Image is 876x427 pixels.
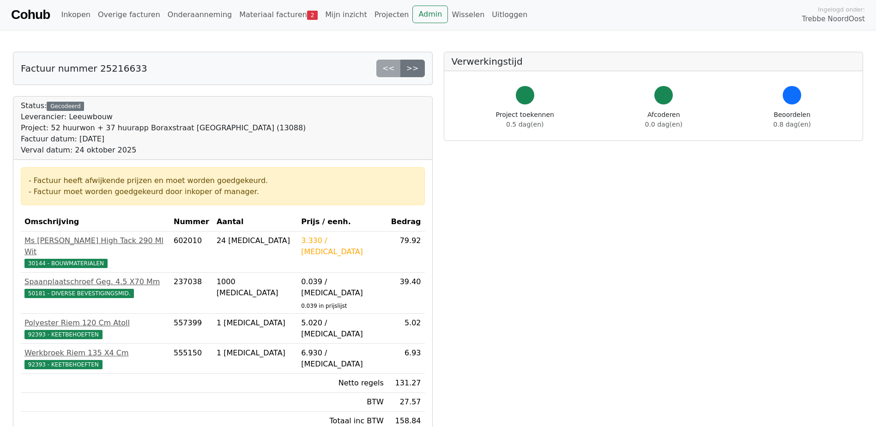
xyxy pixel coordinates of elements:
div: - Factuur moet worden goedgekeurd door inkoper of manager. [29,186,417,197]
div: Factuur datum: [DATE] [21,134,306,145]
div: Afcoderen [645,110,683,129]
th: Prijs / eenh. [297,213,387,232]
td: Netto regels [297,374,387,393]
div: 0.039 / [MEDICAL_DATA] [301,276,384,299]
span: 92393 - KEETBEHOEFTEN [24,360,103,369]
h5: Factuur nummer 25216633 [21,63,147,74]
a: Mijn inzicht [321,6,371,24]
td: 602010 [170,232,213,273]
span: Ingelogd onder: [818,5,865,14]
span: 0.8 dag(en) [773,121,811,128]
td: 555150 [170,344,213,374]
td: 131.27 [387,374,425,393]
td: 5.02 [387,314,425,344]
a: Overige facturen [94,6,164,24]
td: 6.93 [387,344,425,374]
a: Cohub [11,4,50,26]
div: Beoordelen [773,110,811,129]
div: 5.020 / [MEDICAL_DATA] [301,317,384,340]
a: Werkbroek Riem 135 X4 Cm92393 - KEETBEHOEFTEN [24,348,166,370]
span: 92393 - KEETBEHOEFTEN [24,330,103,339]
div: Status: [21,100,306,156]
th: Nummer [170,213,213,232]
div: Werkbroek Riem 135 X4 Cm [24,348,166,359]
a: Uitloggen [488,6,531,24]
div: Ms [PERSON_NAME] High Tack 290 Ml Wit [24,235,166,257]
th: Bedrag [387,213,425,232]
span: 0.5 dag(en) [506,121,544,128]
div: Project: 52 huurwon + 37 huurapp Boraxstraat [GEOGRAPHIC_DATA] (13088) [21,122,306,134]
div: - Factuur heeft afwijkende prijzen en moet worden goedgekeurd. [29,175,417,186]
td: 557399 [170,314,213,344]
td: 79.92 [387,232,425,273]
td: 27.57 [387,393,425,412]
td: BTW [297,393,387,412]
span: 50181 - DIVERSE BEVESTIGINGSMID. [24,289,134,298]
a: Materiaal facturen2 [236,6,321,24]
td: 39.40 [387,273,425,314]
td: 237038 [170,273,213,314]
div: 1 [MEDICAL_DATA] [217,317,294,329]
div: Leverancier: Leeuwbouw [21,111,306,122]
sub: 0.039 in prijslijst [301,303,347,309]
a: Inkopen [57,6,94,24]
div: 6.930 / [MEDICAL_DATA] [301,348,384,370]
a: Polyester Riem 120 Cm Atoll92393 - KEETBEHOEFTEN [24,317,166,340]
div: Verval datum: 24 oktober 2025 [21,145,306,156]
span: Trebbe NoordOost [802,14,865,24]
span: 2 [307,11,318,20]
a: Projecten [371,6,413,24]
a: Admin [412,6,448,23]
div: Gecodeerd [47,102,84,111]
a: Ms [PERSON_NAME] High Tack 290 Ml Wit30144 - BOUWMATERIALEN [24,235,166,268]
h5: Verwerkingstijd [452,56,856,67]
div: 3.330 / [MEDICAL_DATA] [301,235,384,257]
div: 24 [MEDICAL_DATA] [217,235,294,246]
div: Polyester Riem 120 Cm Atoll [24,317,166,329]
a: Spaanplaatschroef Geg. 4.5 X70 Mm50181 - DIVERSE BEVESTIGINGSMID. [24,276,166,299]
a: Onderaanneming [164,6,236,24]
th: Aantal [213,213,297,232]
div: Spaanplaatschroef Geg. 4.5 X70 Mm [24,276,166,287]
div: 1000 [MEDICAL_DATA] [217,276,294,299]
span: 0.0 dag(en) [645,121,683,128]
a: Wisselen [448,6,488,24]
div: 1 [MEDICAL_DATA] [217,348,294,359]
span: 30144 - BOUWMATERIALEN [24,259,108,268]
th: Omschrijving [21,213,170,232]
a: >> [400,60,425,77]
div: Project toekennen [496,110,554,129]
